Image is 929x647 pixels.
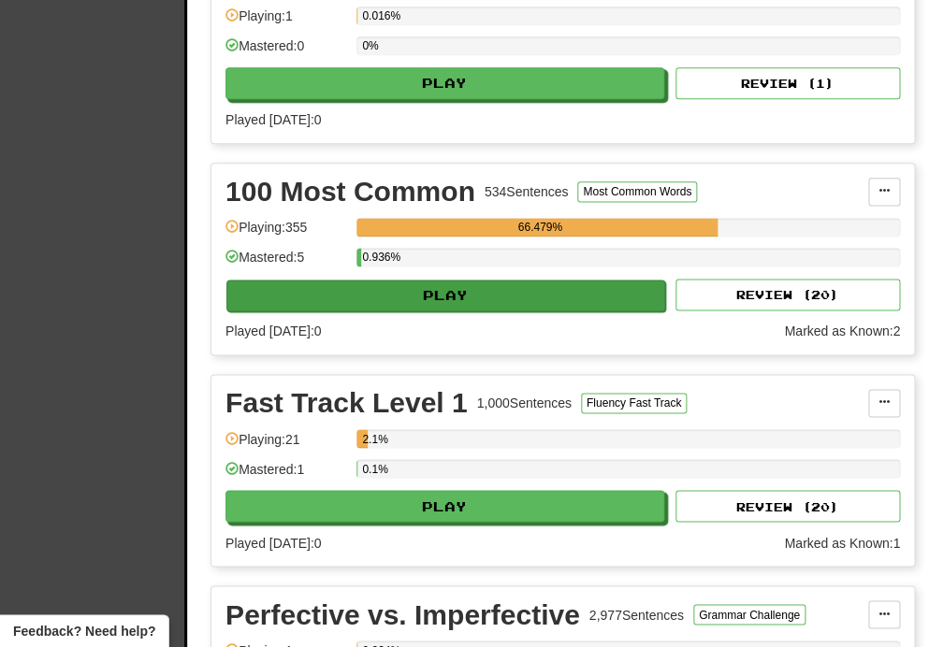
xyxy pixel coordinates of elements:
div: Mastered: 5 [225,248,347,279]
span: Open feedback widget [13,622,155,640]
div: Playing: 21 [225,429,347,460]
span: Played [DATE]: 0 [225,535,321,550]
button: Play [225,490,664,522]
span: Played [DATE]: 0 [225,323,321,338]
button: Play [226,280,665,311]
div: Playing: 1 [225,7,347,37]
button: Most Common Words [577,181,697,202]
button: Fluency Fast Track [581,393,687,413]
button: Play [225,67,664,99]
div: Mastered: 1 [225,459,347,490]
span: Played [DATE]: 0 [225,112,321,127]
button: Review (20) [675,490,900,522]
div: 66.479% [362,218,718,237]
div: Perfective vs. Imperfective [225,600,580,628]
div: 2.1% [362,429,368,448]
div: Marked as Known: 1 [784,533,900,552]
div: 100 Most Common [225,178,475,206]
div: Marked as Known: 2 [784,322,900,340]
button: Review (1) [675,67,900,99]
div: Fast Track Level 1 [225,389,468,417]
div: 2,977 Sentences [589,605,684,624]
div: Mastered: 0 [225,36,347,67]
button: Grammar Challenge [693,604,806,625]
button: Review (20) [675,279,900,310]
div: 1,000 Sentences [477,394,572,412]
div: 534 Sentences [485,182,569,201]
div: Playing: 355 [225,218,347,249]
